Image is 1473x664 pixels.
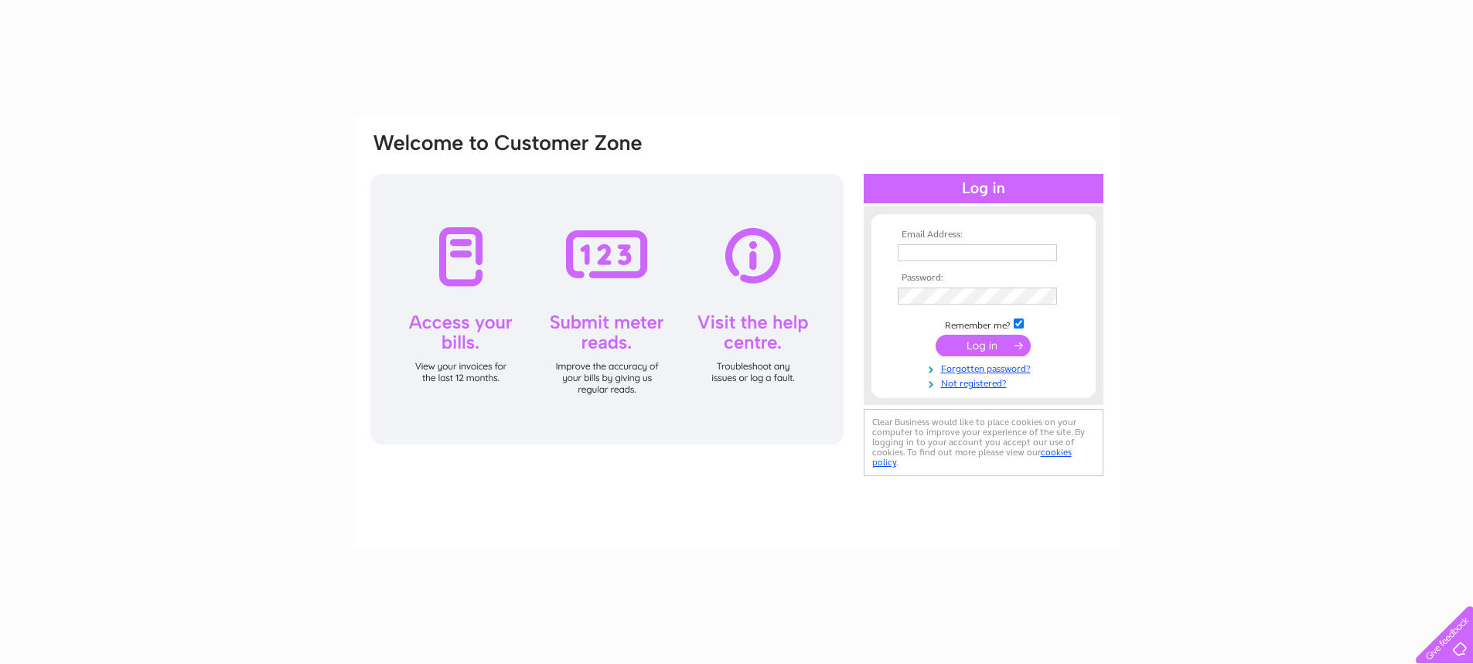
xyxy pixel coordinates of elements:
[894,230,1073,240] th: Email Address:
[936,335,1031,356] input: Submit
[864,409,1103,476] div: Clear Business would like to place cookies on your computer to improve your experience of the sit...
[894,316,1073,332] td: Remember me?
[898,375,1073,390] a: Not registered?
[898,360,1073,375] a: Forgotten password?
[894,273,1073,284] th: Password:
[872,447,1072,468] a: cookies policy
